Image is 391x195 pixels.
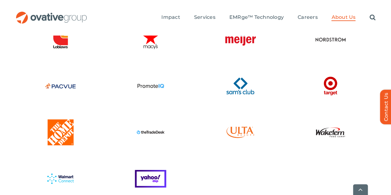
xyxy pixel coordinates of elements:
[369,14,375,21] a: Search
[194,14,215,21] a: Services
[44,23,78,57] img: Loblaws
[194,14,215,20] span: Services
[298,14,318,21] a: Careers
[161,8,375,28] nav: Menu
[44,69,78,103] img: Pacvue
[161,14,180,21] a: Impact
[313,23,347,57] img: Nordstrom
[229,14,284,20] span: EMRge™ Technology
[331,14,355,21] a: About Us
[313,115,347,149] img: Wakefern
[134,69,168,103] img: Promote IQ
[298,14,318,20] span: Careers
[161,14,180,20] span: Impact
[15,11,87,17] a: OG_Full_horizontal_RGB
[134,23,168,57] img: Macy’s
[44,115,78,149] img: THD – Color
[223,115,257,149] img: Ulta
[229,14,284,21] a: EMRge™ Technology
[223,69,257,103] img: Sam’s Club
[134,115,168,149] img: TTD – Full
[313,69,347,103] img: Target
[331,14,355,20] span: About Us
[223,23,257,57] img: Meijer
